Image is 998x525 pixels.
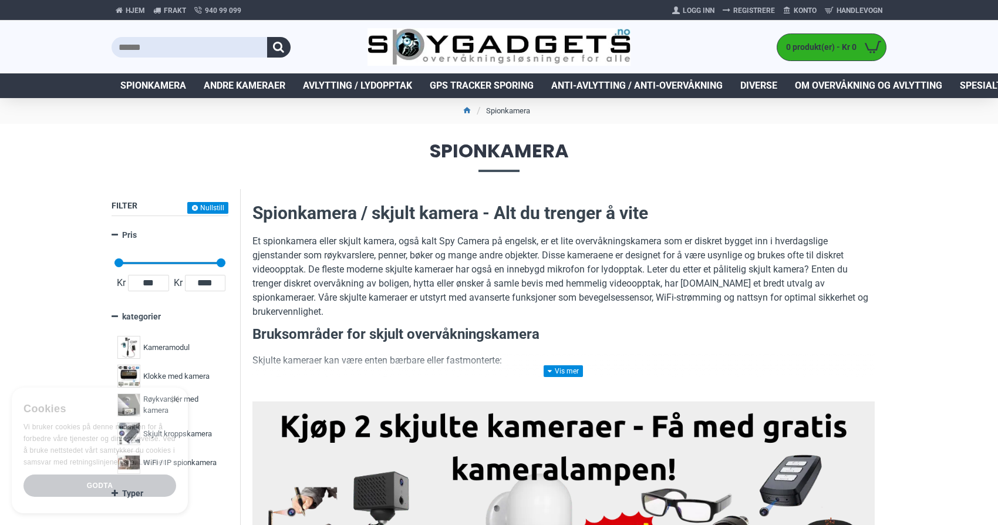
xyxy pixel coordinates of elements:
a: Anti-avlytting / Anti-overvåkning [542,73,731,98]
span: Avlytting / Lydopptak [303,79,412,93]
a: Registrere [719,1,779,20]
a: Konto [779,1,821,20]
span: Registrere [733,5,775,16]
span: Handlevogn [837,5,882,16]
strong: Bærbare spionkameraer: [276,375,383,386]
span: 0 produkt(er) - Kr 0 [777,41,859,53]
div: Cookies [23,396,168,422]
a: Logg Inn [668,1,719,20]
span: Anti-avlytting / Anti-overvåkning [551,79,723,93]
span: Konto [794,5,817,16]
span: Spionkamera [120,79,186,93]
a: Diverse [731,73,786,98]
img: Klokke med kamera [117,365,140,388]
span: Klokke med kamera [143,371,210,382]
a: kategorier [112,307,228,327]
span: Hjem [126,5,145,16]
button: Nullstill [187,202,228,214]
a: Pris [112,225,228,245]
a: Les mer, opens a new window [139,458,165,466]
div: Close [170,396,179,405]
h2: Spionkamera / skjult kamera - Alt du trenger å vite [252,201,875,226]
li: Disse kan tas med overalt og brukes til skjult filming i situasjoner der diskresjon er nødvendig ... [276,373,875,402]
span: Andre kameraer [204,79,285,93]
img: Kameramodul [117,336,140,359]
a: Andre kameraer [195,73,294,98]
a: GPS Tracker Sporing [421,73,542,98]
a: Avlytting / Lydopptak [294,73,421,98]
a: 0 produkt(er) - Kr 0 [777,34,886,60]
span: 940 99 099 [205,5,241,16]
span: Vi bruker cookies på denne nettsiden for å forbedre våre tjenester og din opplevelse. Ved å bruke... [23,423,176,466]
span: Kameramodul [143,342,190,354]
p: Skjulte kameraer kan være enten bærbare eller fastmonterte: [252,354,875,368]
a: Handlevogn [821,1,886,20]
span: Logg Inn [683,5,714,16]
div: Godta [23,474,176,497]
span: Spionkamera [112,142,886,171]
a: Om overvåkning og avlytting [786,73,951,98]
span: Kr [171,276,185,290]
img: SpyGadgets.no [367,28,631,66]
span: Filter [112,201,137,210]
span: Kr [114,276,128,290]
a: Spionkamera [112,73,195,98]
span: Om overvåkning og avlytting [795,79,942,93]
h3: Bruksområder for skjult overvåkningskamera [252,325,875,345]
span: Diverse [740,79,777,93]
span: Frakt [164,5,186,16]
p: Et spionkamera eller skjult kamera, også kalt Spy Camera på engelsk, er et lite overvåkningskamer... [252,234,875,319]
span: GPS Tracker Sporing [430,79,534,93]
